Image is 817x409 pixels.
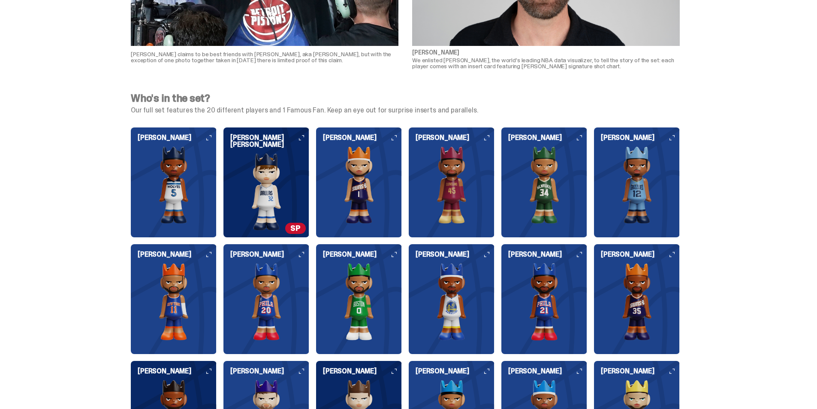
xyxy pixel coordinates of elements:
h6: [PERSON_NAME] [138,134,217,141]
img: card image [409,146,494,224]
img: card image [131,263,217,340]
h6: [PERSON_NAME] [230,368,309,375]
img: card image [594,146,680,224]
p: Our full set features the 20 different players and 1 Famous Fan. Keep an eye out for surprise ins... [131,107,680,114]
h6: [PERSON_NAME] [416,134,494,141]
p: We enlisted [PERSON_NAME], the world's leading NBA data visualizer, to tell the story of the set:... [412,57,680,69]
h6: [PERSON_NAME] [508,251,587,258]
h6: [PERSON_NAME] [601,251,680,258]
h6: [PERSON_NAME] [323,251,402,258]
h6: [PERSON_NAME] [601,134,680,141]
span: SP [285,223,306,234]
img: card image [501,146,587,224]
img: card image [316,146,402,224]
img: card image [131,146,217,224]
h6: [PERSON_NAME] [416,368,494,375]
img: card image [223,153,309,230]
img: card image [316,263,402,340]
h6: [PERSON_NAME] [416,251,494,258]
h6: [PERSON_NAME] [508,134,587,141]
h6: [PERSON_NAME] [138,368,217,375]
h6: [PERSON_NAME] [323,368,402,375]
h6: [PERSON_NAME] [PERSON_NAME] [230,134,309,148]
img: card image [223,263,309,340]
h6: [PERSON_NAME] [138,251,217,258]
p: [PERSON_NAME] [412,49,680,55]
h6: [PERSON_NAME] [508,368,587,375]
h4: Who's in the set? [131,93,680,103]
img: card image [501,263,587,340]
h6: [PERSON_NAME] [230,251,309,258]
h6: [PERSON_NAME] [601,368,680,375]
img: card image [594,263,680,340]
h6: [PERSON_NAME] [323,134,402,141]
img: card image [409,263,494,340]
p: [PERSON_NAME] claims to be best friends with [PERSON_NAME], aka [PERSON_NAME], but with the excep... [131,51,398,63]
